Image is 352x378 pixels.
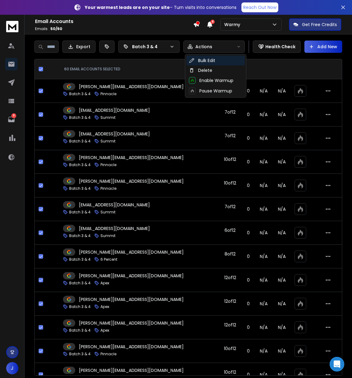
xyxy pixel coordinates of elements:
p: [EMAIL_ADDRESS][DOMAIN_NAME] [79,202,150,208]
td: N/A [254,103,273,127]
p: N/A [276,182,287,189]
p: Pinnacle [100,186,116,191]
div: 60 EMAIL ACCOUNTS SELECTED [64,67,213,72]
div: 12 of 12 [224,298,236,304]
p: Pinnacle [100,92,116,96]
div: Delete [189,67,212,73]
div: 12 of 12 [224,275,236,281]
p: N/A [276,88,287,94]
p: [PERSON_NAME][EMAIL_ADDRESS][DOMAIN_NAME] [79,84,184,90]
td: N/A [254,197,273,221]
p: 6 Percent [100,257,117,262]
p: [PERSON_NAME][EMAIL_ADDRESS][DOMAIN_NAME] [79,296,184,302]
p: Summit [100,139,115,144]
p: N/A [276,111,287,118]
p: [PERSON_NAME][EMAIL_ADDRESS][DOMAIN_NAME] [79,320,184,326]
button: Add New [304,41,342,53]
p: 0 [246,111,251,118]
img: logo [6,21,18,32]
p: Health Check [265,44,295,50]
td: N/A [254,127,273,150]
p: N/A [276,230,287,236]
a: Reach Out Now [241,2,278,12]
p: Batch 3 & 4 [69,328,91,333]
p: Apex [100,328,109,333]
p: Apex [100,304,109,309]
p: N/A [276,301,287,307]
p: 0 [246,253,251,259]
p: 0 [246,277,251,283]
p: 0 [246,206,251,212]
p: 0 [246,348,251,354]
div: Pause Warmup [189,88,232,94]
p: Get Free Credits [302,21,337,28]
td: N/A [254,150,273,174]
p: N/A [276,159,287,165]
span: 4 [210,20,215,24]
p: Batch 3 & 4 [69,186,91,191]
p: Batch 3 & 4 [69,257,91,262]
p: N/A [276,206,287,212]
p: [EMAIL_ADDRESS][DOMAIN_NAME] [79,107,150,113]
div: 10 of 12 [224,156,236,162]
p: Batch 3 & 4 [69,210,91,215]
td: N/A [254,339,273,363]
strong: Your warmest leads are on your site [85,4,170,10]
p: N/A [276,277,287,283]
p: 8 [11,113,16,118]
p: [PERSON_NAME][EMAIL_ADDRESS][DOMAIN_NAME] [79,178,184,184]
div: Bulk Edit [189,57,215,64]
div: 7 of 12 [225,204,236,210]
div: Open Intercom Messenger [330,357,344,372]
p: [PERSON_NAME][EMAIL_ADDRESS][DOMAIN_NAME] [79,154,184,161]
div: 10 of 12 [224,180,236,186]
p: Warmy [224,21,243,28]
td: N/A [254,268,273,292]
button: Get Free Credits [289,18,341,31]
p: Reach Out Now [243,4,276,10]
button: Health Check [253,41,301,53]
p: 0 [246,159,251,165]
p: N/A [276,372,287,378]
p: Summit [100,210,115,215]
div: 10 of 12 [224,369,236,375]
a: 8 [5,113,18,126]
p: 0 [246,135,251,141]
button: J [6,362,18,374]
p: Batch 3 & 4 [69,162,91,167]
p: [EMAIL_ADDRESS][DOMAIN_NAME] [79,131,150,137]
div: 6 of 12 [225,227,236,233]
div: 7 of 12 [225,109,236,115]
td: N/A [254,79,273,103]
p: 0 [246,230,251,236]
p: N/A [276,348,287,354]
div: 8 of 12 [225,251,236,257]
td: N/A [254,174,273,197]
p: N/A [276,135,287,141]
h1: Email Accounts [35,18,193,25]
p: [PERSON_NAME][EMAIL_ADDRESS][DOMAIN_NAME] [79,367,184,373]
p: N/A [276,253,287,259]
p: Emails : [35,26,193,31]
p: Batch 3 & 4 [132,44,167,50]
p: Pinnacle [100,162,116,167]
p: Summit [100,233,115,238]
p: 0 [246,301,251,307]
p: Apex [100,281,109,286]
p: Batch 3 & 4 [69,139,91,144]
p: Batch 3 & 4 [69,281,91,286]
button: Export [62,41,96,53]
p: Batch 3 & 4 [69,115,91,120]
p: Pinnacle [100,352,116,357]
div: 12 of 12 [224,322,236,328]
div: Enable Warmup [189,77,233,84]
p: 0 [246,324,251,330]
p: – Turn visits into conversations [85,4,237,10]
p: [PERSON_NAME][EMAIL_ADDRESS][DOMAIN_NAME] [79,273,184,279]
p: Batch 3 & 4 [69,233,91,238]
p: Batch 3 & 4 [69,92,91,96]
td: N/A [254,245,273,268]
td: N/A [254,316,273,339]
